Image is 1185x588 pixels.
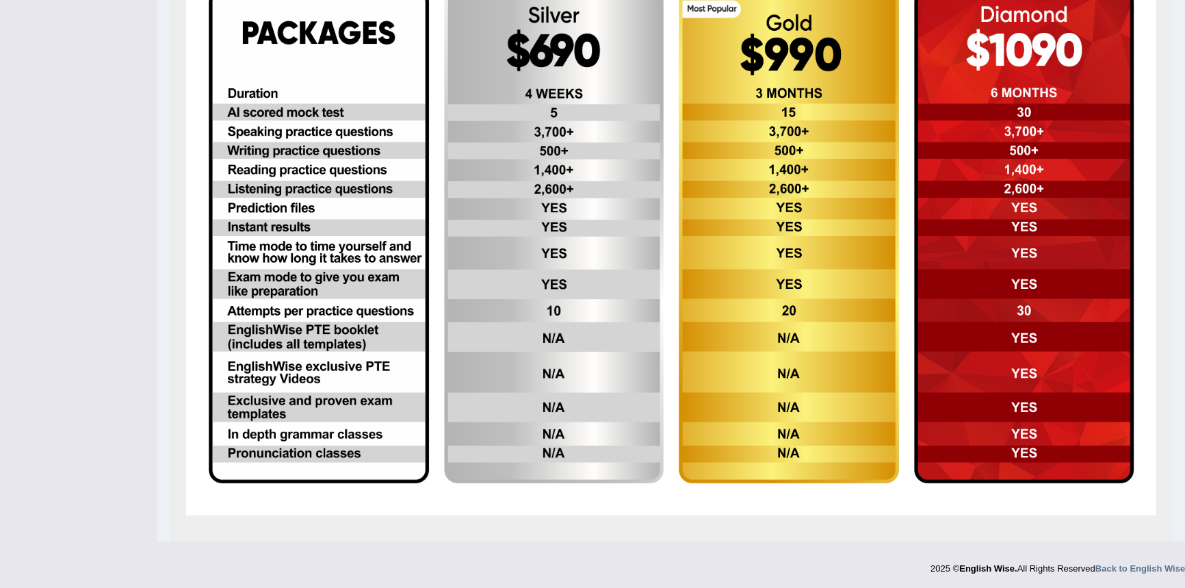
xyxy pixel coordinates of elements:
div: 2025 © All Rights Reserved [930,555,1185,575]
a: Back to English Wise [1095,563,1185,574]
strong: English Wise. [959,563,1017,574]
